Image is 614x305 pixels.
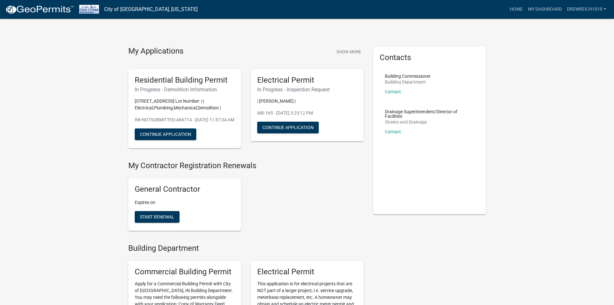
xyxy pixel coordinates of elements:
p: Building Commissioner [385,74,431,78]
h4: My Applications [128,46,183,56]
a: drewreich1010 [564,3,609,15]
h5: Commercial Building Permit [135,267,235,277]
img: City of Charlestown, Indiana [79,5,99,14]
h5: Electrical Permit [257,76,357,85]
wm-registration-list-section: My Contractor Registration Renewals [128,161,364,236]
h4: My Contractor Registration Renewals [128,161,364,170]
a: Contact [385,129,401,134]
button: Start Renewal [135,211,180,223]
h5: Contacts [380,53,480,62]
h5: Electrical Permit [257,267,357,277]
a: City of [GEOGRAPHIC_DATA], [US_STATE] [104,4,198,15]
p: [STREET_ADDRESS] Lot Number: | | Electrical,Plumbing,Mechanical,Demolition | [135,98,235,111]
h6: In Progress - Demolition Information [135,86,235,93]
h6: In Progress - Inspection Request [257,86,357,93]
a: My Dashboard [525,3,564,15]
p: Streets and Drainage [385,120,474,124]
a: Contact [385,89,401,94]
h4: Building Department [128,244,364,253]
p: Expires on [135,199,235,206]
p: Building Department [385,80,431,84]
button: Show More [334,46,364,57]
span: Start Renewal [140,214,174,219]
h5: Residential Building Permit [135,76,235,85]
button: Continue Application [257,122,319,133]
p: | [PERSON_NAME] | [257,98,357,105]
a: Home [507,3,525,15]
p: Drainage Superintendent/Director of Facilities [385,109,474,118]
p: RB-NOTSUBMITTED-466714 - [DATE] 11:57:34 AM [135,117,235,123]
button: Continue Application [135,128,196,140]
h5: General Contractor [135,185,235,194]
p: MB-165 - [DATE] 3:25:12 PM [257,110,357,117]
